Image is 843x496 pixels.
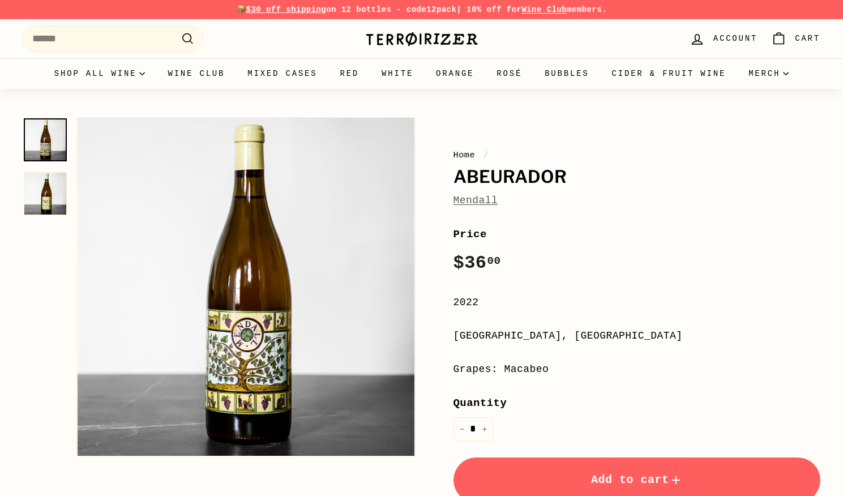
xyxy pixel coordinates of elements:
a: Wine Club [156,58,236,89]
a: Account [683,22,764,55]
a: Rosé [485,58,533,89]
a: Mixed Cases [236,58,328,89]
div: [GEOGRAPHIC_DATA], [GEOGRAPHIC_DATA] [453,328,821,344]
h1: Abeurador [453,168,821,187]
label: Price [453,226,821,243]
summary: Shop all wine [43,58,157,89]
a: Mendall [453,195,498,206]
span: Account [713,32,758,45]
span: Cart [795,32,820,45]
a: White [370,58,425,89]
span: $36 [453,253,501,273]
a: Cart [764,22,827,55]
a: Abeurador [24,118,67,161]
sup: 00 [487,255,500,267]
p: 📦 on 12 bottles - code | 10% off for members. [23,3,820,16]
a: Orange [425,58,485,89]
div: 2022 [453,294,821,311]
span: Add to cart [591,473,683,486]
button: Reduce item quantity by one [453,417,470,441]
nav: breadcrumbs [453,148,821,162]
a: Cider & Fruit Wine [601,58,738,89]
a: Red [328,58,370,89]
a: Bubbles [533,58,600,89]
label: Quantity [453,395,821,412]
img: Abeurador [24,172,67,215]
button: Increase item quantity by one [476,417,493,441]
span: $30 off shipping [246,5,327,14]
summary: Merch [737,58,800,89]
span: / [481,150,492,160]
strong: 12pack [426,5,456,14]
a: Wine Club [521,5,567,14]
input: quantity [453,417,493,441]
div: Grapes: Macabeo [453,361,821,378]
a: Home [453,150,476,160]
